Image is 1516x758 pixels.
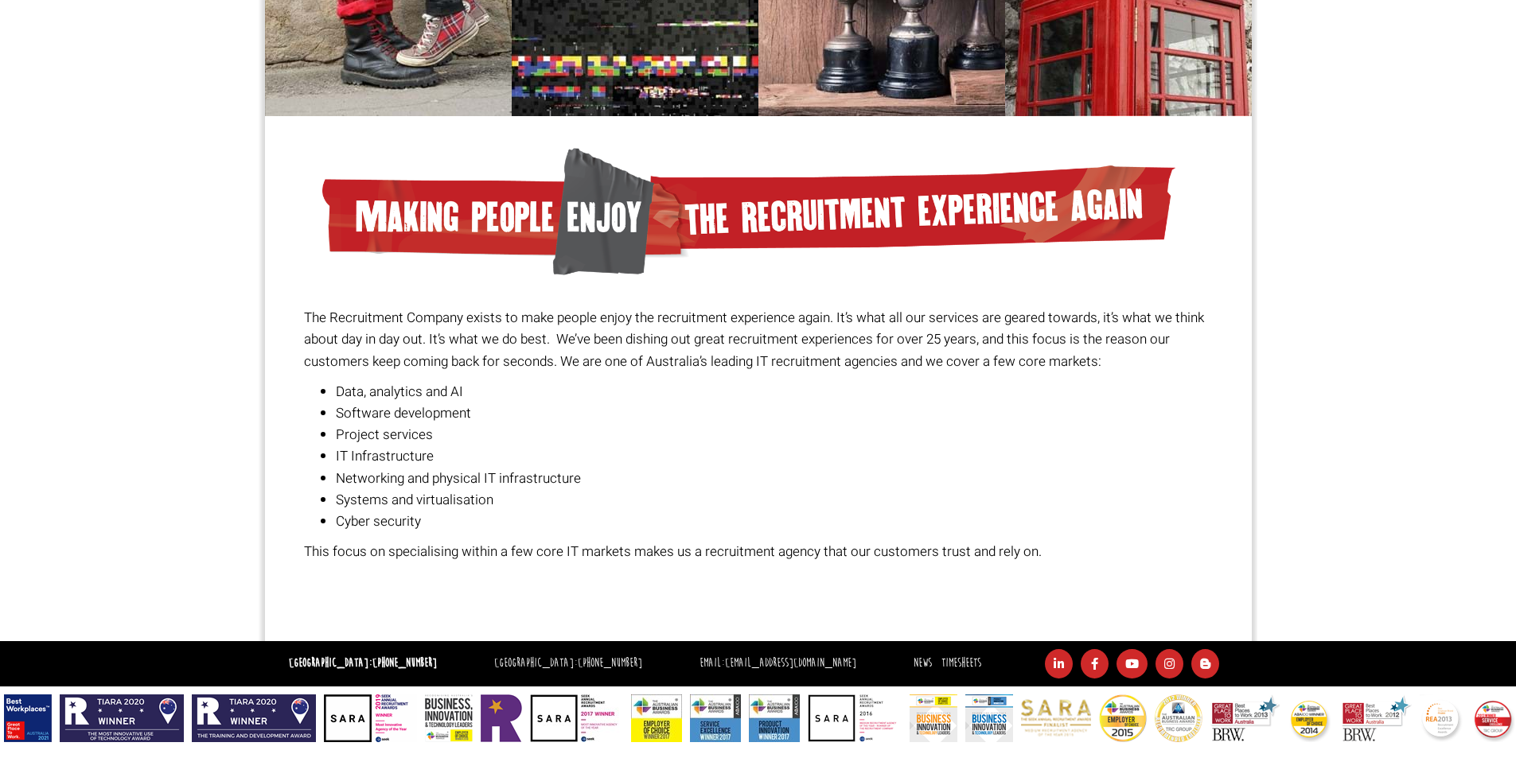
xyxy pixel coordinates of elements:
a: Timesheets [941,655,981,671]
li: Project services [336,424,1212,445]
li: Software development [336,402,1212,424]
p: This focus on specialising within a few core IT markets makes us a recruitment agency that our cu... [304,541,1212,562]
a: [PHONE_NUMBER] [372,655,437,671]
img: Making People Enjoy The Recruitment Experiance again [322,148,1175,275]
li: IT Infrastructure [336,445,1212,467]
a: News [914,655,932,671]
li: Systems and virtualisation [336,489,1212,511]
strong: [GEOGRAPHIC_DATA]: [289,655,437,671]
li: Data, analytics and AI [336,381,1212,402]
h1: Recruitment Company in [GEOGRAPHIC_DATA] [304,580,1212,608]
li: Networking and physical IT infrastructure [336,468,1212,489]
a: [PHONE_NUMBER] [578,655,642,671]
li: Email: [696,652,860,675]
p: The Recruitment Company exists to make people enjoy the recruitment experience again. It’s what a... [304,307,1212,372]
li: Cyber security [336,511,1212,532]
a: [EMAIL_ADDRESS][DOMAIN_NAME] [725,655,856,671]
li: [GEOGRAPHIC_DATA]: [490,652,646,675]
